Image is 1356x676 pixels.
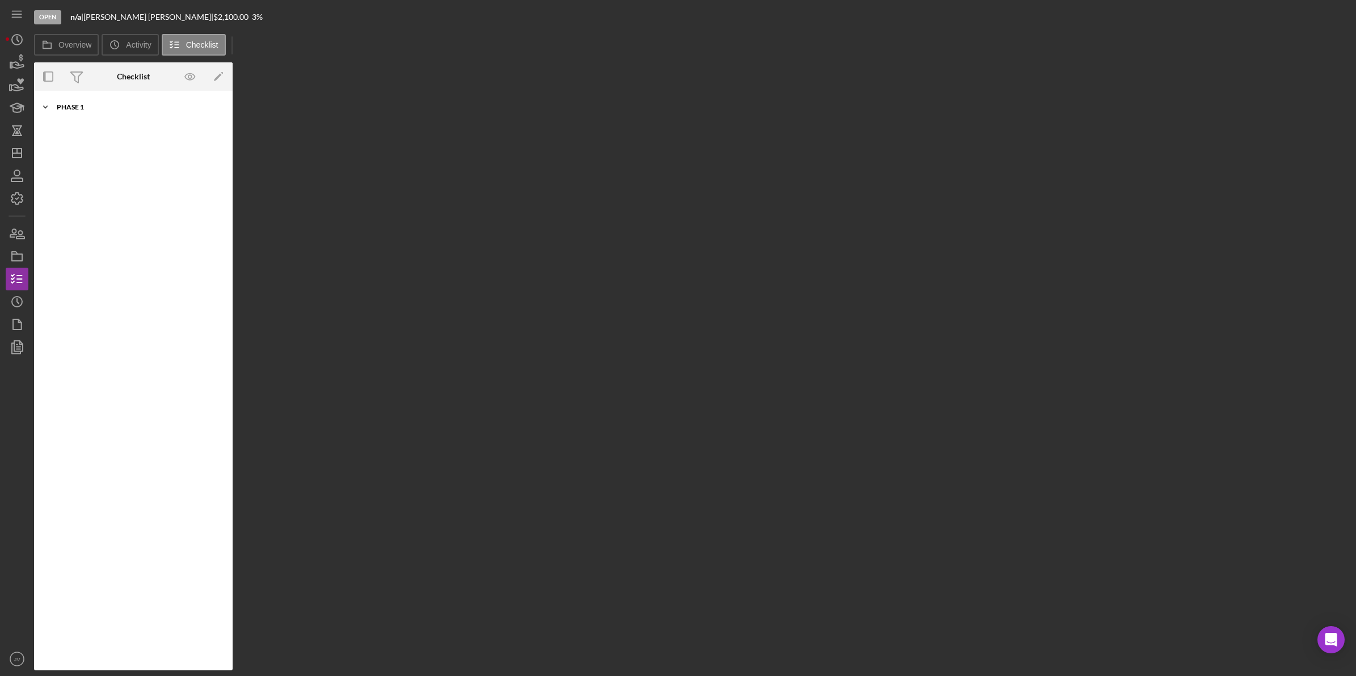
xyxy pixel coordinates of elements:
[6,648,28,670] button: JV
[58,40,91,49] label: Overview
[34,10,61,24] div: Open
[252,12,263,22] div: 3 %
[186,40,218,49] label: Checklist
[162,34,226,56] button: Checklist
[70,12,81,22] b: n/a
[14,656,20,662] text: JV
[1317,626,1345,653] div: Open Intercom Messenger
[102,34,158,56] button: Activity
[117,72,150,81] div: Checklist
[213,12,252,22] div: $2,100.00
[34,34,99,56] button: Overview
[70,12,83,22] div: |
[126,40,151,49] label: Activity
[83,12,213,22] div: [PERSON_NAME] [PERSON_NAME] |
[57,104,218,111] div: Phase 1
